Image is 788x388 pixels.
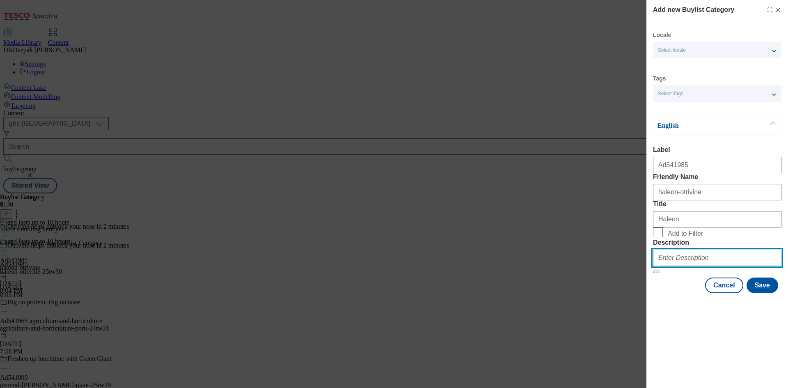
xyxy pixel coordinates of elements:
[653,76,666,81] label: Tags
[668,230,703,237] span: Add to Filter
[653,239,781,246] label: Description
[658,91,683,97] span: Select Tags
[747,278,778,293] button: Save
[653,85,781,102] button: Select Tags
[653,5,734,15] h4: Add new Buylist Category
[653,42,781,58] button: Select locale
[653,157,781,173] input: Enter Label
[653,33,671,37] label: Locale
[653,146,781,154] label: Label
[653,200,781,208] label: Title
[653,184,781,200] input: Enter Friendly Name
[657,122,744,130] p: English
[653,250,781,266] input: Enter Description
[705,278,743,293] button: Cancel
[653,173,781,181] label: Friendly Name
[658,47,686,53] span: Select locale
[653,211,781,227] input: Enter Title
